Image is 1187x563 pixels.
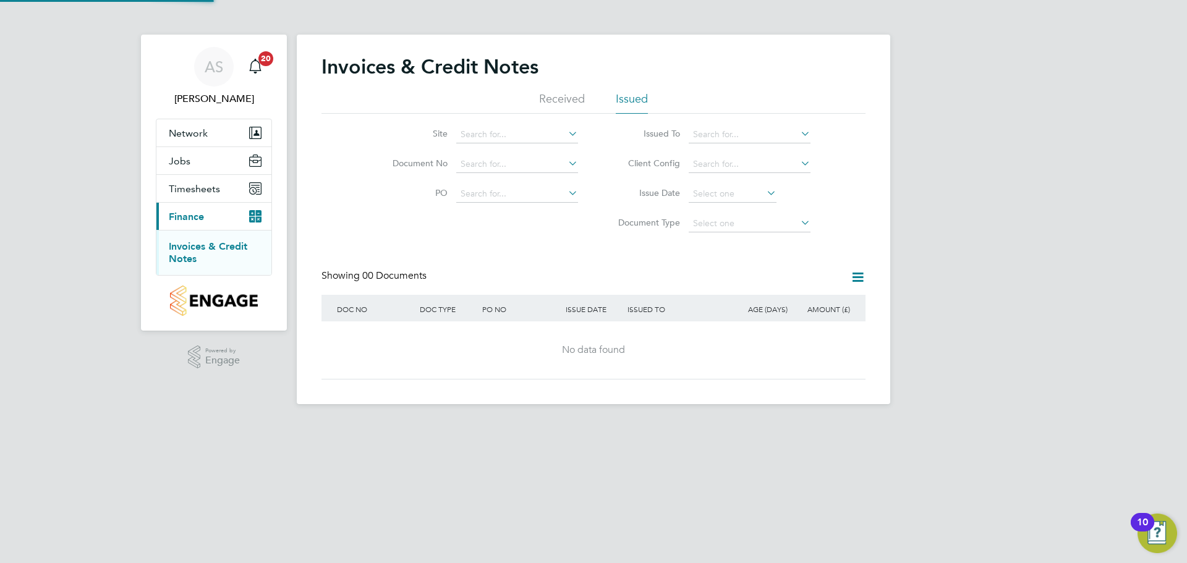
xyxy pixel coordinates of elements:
input: Search for... [689,156,810,173]
a: Invoices & Credit Notes [169,240,247,265]
a: Powered byEngage [188,345,240,369]
div: Showing [321,269,429,282]
span: Jobs [169,155,190,167]
input: Search for... [456,156,578,173]
li: Issued [616,91,648,114]
button: Network [156,119,271,146]
div: AMOUNT (£) [791,295,853,323]
label: Document Type [609,217,680,228]
label: Site [377,128,448,139]
a: 20 [243,47,268,87]
span: 00 Documents [362,269,427,282]
a: AS[PERSON_NAME] [156,47,272,106]
input: Search for... [689,126,810,143]
input: Select one [689,215,810,232]
img: countryside-properties-logo-retina.png [170,286,257,316]
button: Timesheets [156,175,271,202]
span: Powered by [205,345,240,356]
div: DOC TYPE [417,295,479,323]
div: ISSUED TO [624,295,728,323]
div: Finance [156,230,271,275]
label: Document No [377,158,448,169]
div: AGE (DAYS) [728,295,791,323]
div: No data found [334,344,853,357]
input: Select one [689,185,776,203]
div: ISSUE DATE [563,295,625,323]
nav: Main navigation [141,35,287,331]
span: 20 [258,51,273,66]
span: Network [169,127,208,139]
a: Go to home page [156,286,272,316]
label: PO [377,187,448,198]
label: Issued To [609,128,680,139]
span: Engage [205,355,240,366]
span: AS [205,59,223,75]
button: Finance [156,203,271,230]
span: Adam Smith [156,91,272,106]
input: Search for... [456,126,578,143]
label: Client Config [609,158,680,169]
div: 10 [1137,522,1148,538]
span: Finance [169,211,204,222]
div: DOC NO [334,295,417,323]
li: Received [539,91,585,114]
button: Jobs [156,147,271,174]
label: Issue Date [609,187,680,198]
h2: Invoices & Credit Notes [321,54,538,79]
button: Open Resource Center, 10 new notifications [1138,514,1177,553]
span: Timesheets [169,183,220,195]
div: PO NO [479,295,562,323]
input: Search for... [456,185,578,203]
